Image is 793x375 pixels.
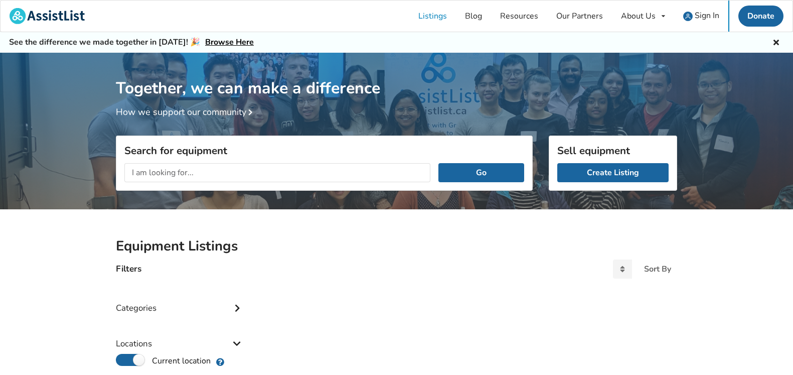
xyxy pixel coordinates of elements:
a: Blog [456,1,491,32]
h3: Search for equipment [124,144,524,157]
h3: Sell equipment [557,144,669,157]
a: user icon Sign In [674,1,728,32]
a: Listings [409,1,456,32]
h5: See the difference we made together in [DATE]! 🎉 [9,37,254,48]
label: Current location [116,354,211,367]
span: Sign In [695,10,719,21]
input: I am looking for... [124,163,430,182]
h1: Together, we can make a difference [116,53,677,98]
h2: Equipment Listings [116,237,677,255]
div: About Us [621,12,656,20]
img: user icon [683,12,693,21]
a: How we support our community [116,106,256,118]
button: Go [438,163,524,182]
a: Our Partners [547,1,612,32]
img: assistlist-logo [10,8,85,24]
div: Locations [116,318,244,354]
div: Sort By [644,265,671,273]
div: Categories [116,283,244,318]
a: Create Listing [557,163,669,182]
h4: Filters [116,263,141,275]
a: Donate [738,6,783,27]
a: Resources [491,1,547,32]
a: Browse Here [205,37,254,48]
